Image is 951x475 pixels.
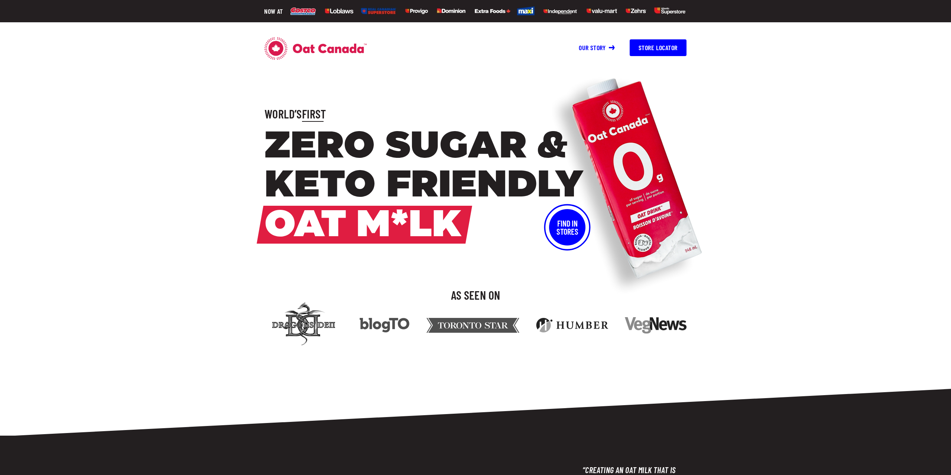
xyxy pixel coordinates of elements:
a: Our story [579,43,615,52]
h3: As Seen On [264,287,687,303]
span: First [302,107,326,121]
h4: NOW AT [264,7,283,16]
a: Store Locator [622,44,687,52]
button: Store Locator [630,39,687,56]
span: Oat M*lk [264,206,461,244]
h3: World’s [264,106,687,122]
button: Find InStores [549,209,585,245]
h1: Zero Sugar & Keto Friendly [264,128,687,245]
